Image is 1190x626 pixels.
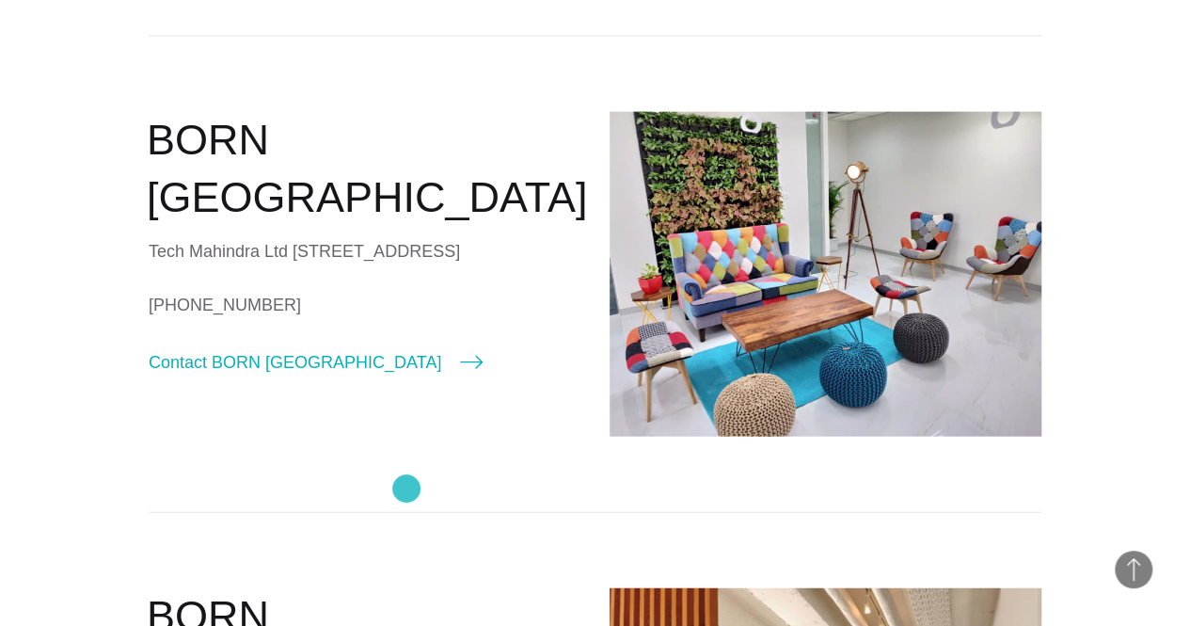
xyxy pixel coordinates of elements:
[149,237,581,265] div: Tech Mahindra Ltd [STREET_ADDRESS]
[1115,551,1152,588] button: Back to Top
[149,291,581,319] a: [PHONE_NUMBER]
[147,112,581,226] h2: BORN [GEOGRAPHIC_DATA]
[149,349,483,376] a: Contact BORN [GEOGRAPHIC_DATA]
